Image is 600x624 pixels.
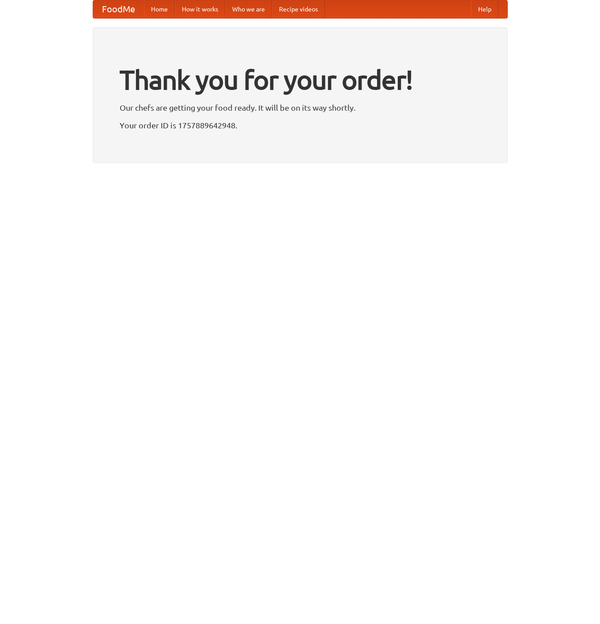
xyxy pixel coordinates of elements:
a: Help [471,0,498,18]
a: How it works [175,0,225,18]
a: FoodMe [93,0,144,18]
a: Home [144,0,175,18]
p: Our chefs are getting your food ready. It will be on its way shortly. [120,101,481,114]
h1: Thank you for your order! [120,59,481,101]
a: Who we are [225,0,272,18]
a: Recipe videos [272,0,325,18]
p: Your order ID is 1757889642948. [120,119,481,132]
